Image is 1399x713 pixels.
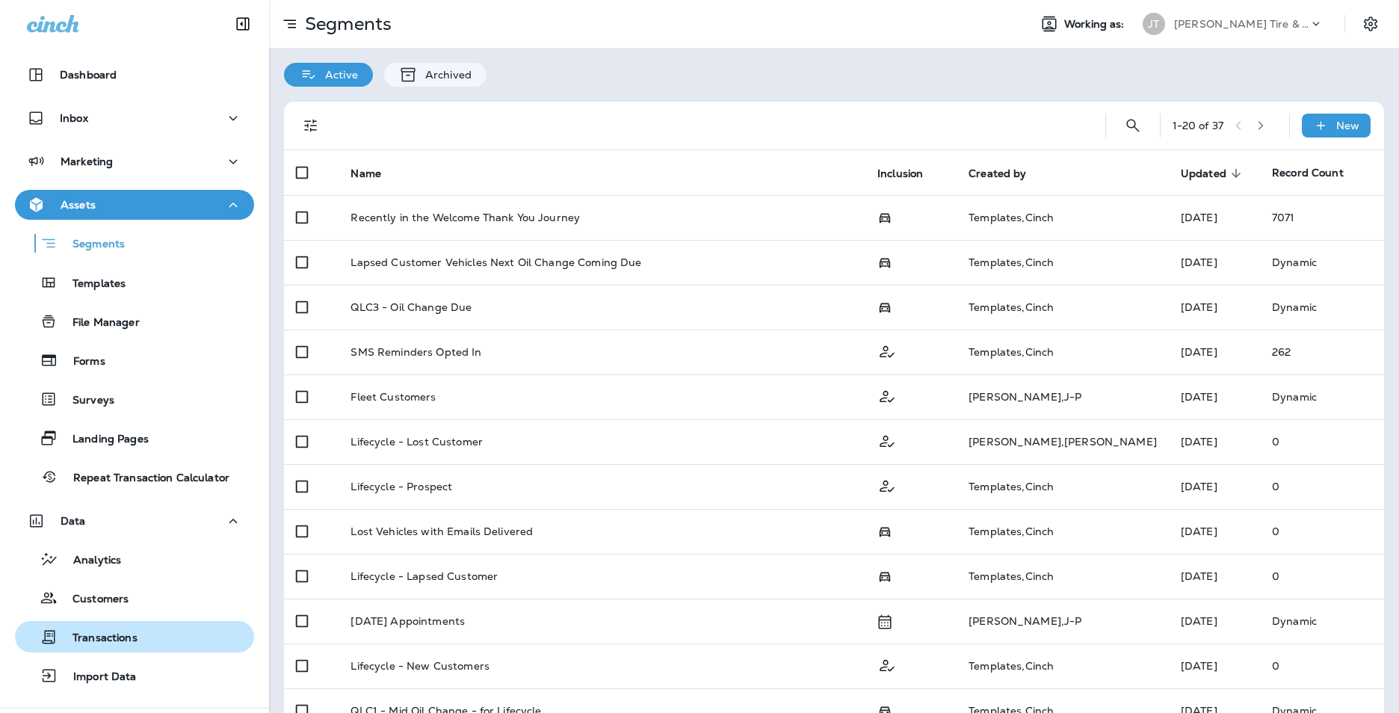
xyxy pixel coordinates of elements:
p: [DATE] Appointments [350,615,465,627]
span: Possession [877,300,892,313]
td: 262 [1260,330,1384,374]
td: Dynamic [1260,285,1384,330]
button: Dashboard [15,60,254,90]
p: Lapsed Customer Vehicles Next Oil Change Coming Due [350,256,641,268]
button: Templates [15,267,254,298]
span: Updated [1181,167,1246,180]
p: SMS Reminders Opted In [350,346,481,358]
p: Surveys [58,394,114,408]
div: 1 - 20 of 37 [1173,120,1223,132]
td: Templates , Cinch [957,330,1169,374]
span: Customer Only [877,344,897,357]
span: Customer Only [877,389,897,402]
button: Customers [15,582,254,614]
td: [DATE] [1169,419,1260,464]
button: Inbox [15,103,254,133]
p: Import Data [58,670,137,685]
span: Inclusion [877,167,942,180]
span: Possession [877,210,892,223]
p: File Manager [58,316,140,330]
p: Lost Vehicles with Emails Delivered [350,525,533,537]
span: Created by [969,167,1046,180]
span: Customer Only [877,433,897,447]
p: [PERSON_NAME] Tire & Auto [1174,18,1309,30]
td: Templates , Cinch [957,554,1169,599]
td: [DATE] [1169,643,1260,688]
p: Segments [299,13,392,35]
span: Name [350,167,401,180]
td: Templates , Cinch [957,509,1169,554]
p: Marketing [61,155,113,167]
td: [DATE] [1169,509,1260,554]
span: Customer Only [877,658,897,671]
td: Templates , Cinch [957,195,1169,240]
button: Segments [15,227,254,259]
td: [DATE] [1169,330,1260,374]
button: File Manager [15,306,254,337]
td: Templates , Cinch [957,643,1169,688]
p: Data [61,515,86,527]
button: Import Data [15,660,254,691]
span: Inclusion [877,167,923,180]
p: Lifecycle - Lost Customer [350,436,483,448]
span: Customer Only [877,478,897,492]
button: Collapse Sidebar [222,9,264,39]
p: Active [318,69,358,81]
p: Inbox [60,112,88,124]
p: Lifecycle - Lapsed Customer [350,570,498,582]
p: Dashboard [60,69,117,81]
p: Repeat Transaction Calculator [58,472,229,486]
td: [DATE] [1169,195,1260,240]
p: Templates [58,277,126,291]
button: Forms [15,345,254,376]
td: [DATE] [1169,374,1260,419]
button: Surveys [15,383,254,415]
td: [DATE] [1169,554,1260,599]
td: [DATE] [1169,285,1260,330]
td: [DATE] [1169,599,1260,643]
div: JT [1143,13,1165,35]
td: [DATE] [1169,464,1260,509]
td: 0 [1260,643,1384,688]
p: Forms [58,355,105,369]
p: Recently in the Welcome Thank You Journey [350,212,580,223]
td: 0 [1260,509,1384,554]
button: Assets [15,190,254,220]
td: [PERSON_NAME] , J-P [957,599,1169,643]
span: Possession [877,255,892,268]
td: [DATE] [1169,240,1260,285]
p: Landing Pages [58,433,149,447]
span: Updated [1181,167,1226,180]
span: Possession [877,524,892,537]
button: Transactions [15,621,254,652]
span: Name [350,167,381,180]
span: Record Count [1272,166,1344,179]
span: Working as: [1064,18,1128,31]
p: Customers [58,593,129,607]
span: Created by [969,167,1026,180]
button: Repeat Transaction Calculator [15,461,254,493]
p: Assets [61,199,96,211]
td: Templates , Cinch [957,464,1169,509]
button: Analytics [15,543,254,575]
td: [PERSON_NAME] , [PERSON_NAME] [957,419,1169,464]
td: Templates , Cinch [957,285,1169,330]
button: Filters [296,111,326,141]
button: Landing Pages [15,422,254,454]
button: Settings [1357,10,1384,37]
p: Segments [58,238,125,253]
p: Lifecycle - Prospect [350,481,452,493]
p: New [1336,120,1359,132]
td: Templates , Cinch [957,240,1169,285]
p: Archived [418,69,472,81]
button: Marketing [15,146,254,176]
span: Schedule [877,614,892,627]
p: Fleet Customers [350,391,436,403]
span: Possession [877,569,892,582]
td: 0 [1260,419,1384,464]
td: 7071 [1260,195,1384,240]
p: Analytics [58,554,121,568]
td: Dynamic [1260,374,1384,419]
p: Lifecycle - New Customers [350,660,490,672]
td: [PERSON_NAME] , J-P [957,374,1169,419]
